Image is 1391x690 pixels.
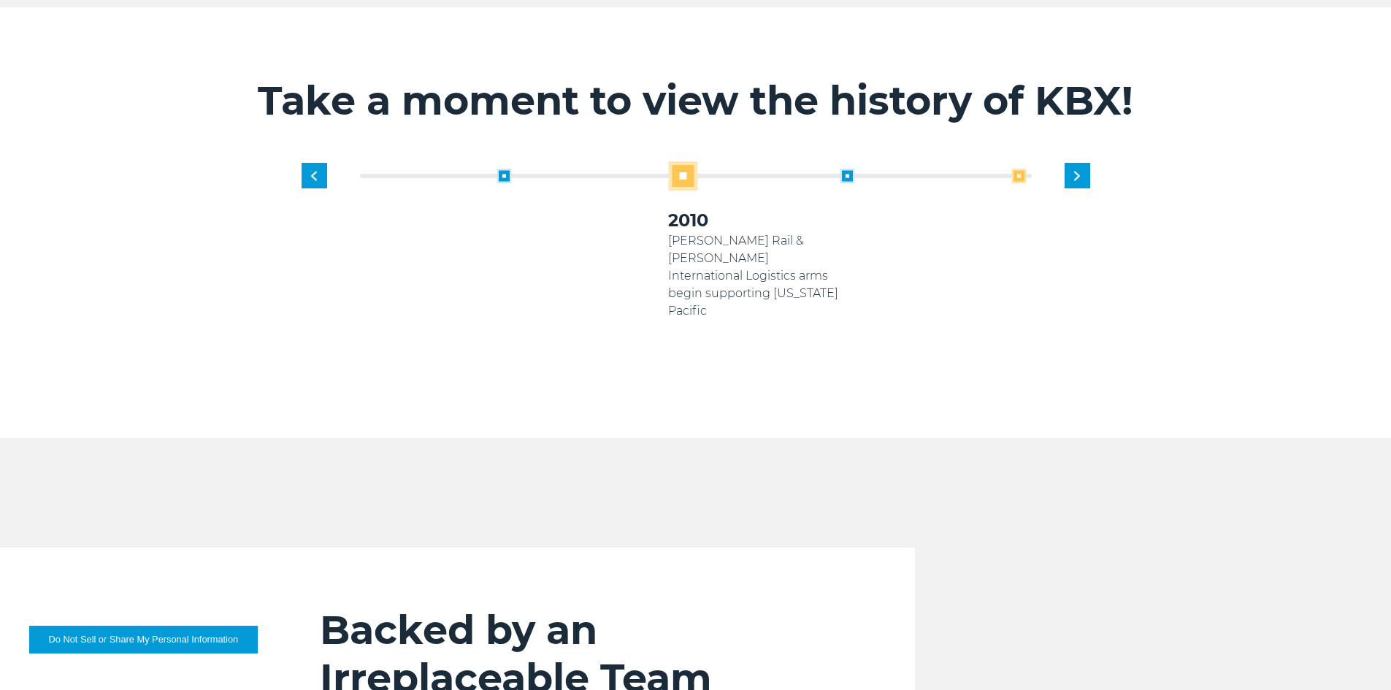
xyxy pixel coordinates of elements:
div: Previous slide [302,163,327,188]
p: [PERSON_NAME] Rail & [PERSON_NAME] International Logistics arms begin supporting [US_STATE] Pacific [668,232,840,320]
button: Do Not Sell or Share My Personal Information [29,626,258,653]
div: Next slide [1065,163,1090,188]
img: previous slide [311,171,317,180]
img: next slide [1074,171,1080,180]
h3: 2010 [668,209,840,232]
h2: Take a moment to view the history of KBX! [247,77,1145,125]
